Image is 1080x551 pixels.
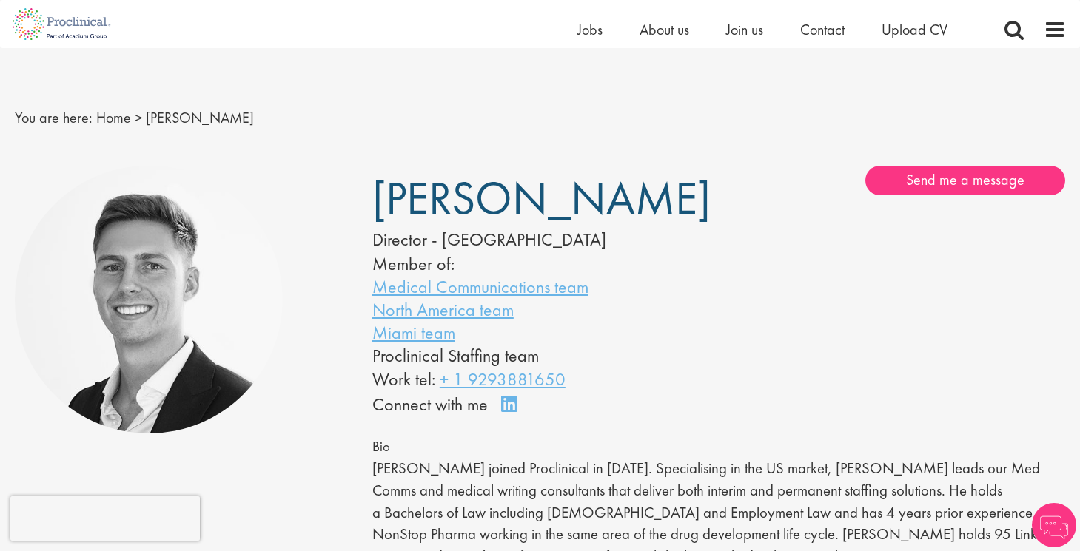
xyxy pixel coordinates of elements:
[372,368,435,391] span: Work tel:
[640,20,689,39] a: About us
[372,298,514,321] a: North America team
[372,169,711,228] span: [PERSON_NAME]
[146,108,254,127] span: [PERSON_NAME]
[1032,503,1076,547] img: Chatbot
[882,20,947,39] a: Upload CV
[865,166,1065,195] a: Send me a message
[800,20,845,39] a: Contact
[15,166,284,434] img: George Watson
[372,275,588,298] a: Medical Communications team
[577,20,603,39] a: Jobs
[372,227,674,252] div: Director - [GEOGRAPHIC_DATA]
[372,321,455,344] a: Miami team
[372,344,674,367] li: Proclinical Staffing team
[96,108,131,127] a: breadcrumb link
[135,108,142,127] span: >
[10,496,200,541] iframe: reCAPTCHA
[372,438,390,456] span: Bio
[15,108,93,127] span: You are here:
[726,20,763,39] a: Join us
[440,368,566,391] a: + 1 9293881650
[372,252,455,275] label: Member of:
